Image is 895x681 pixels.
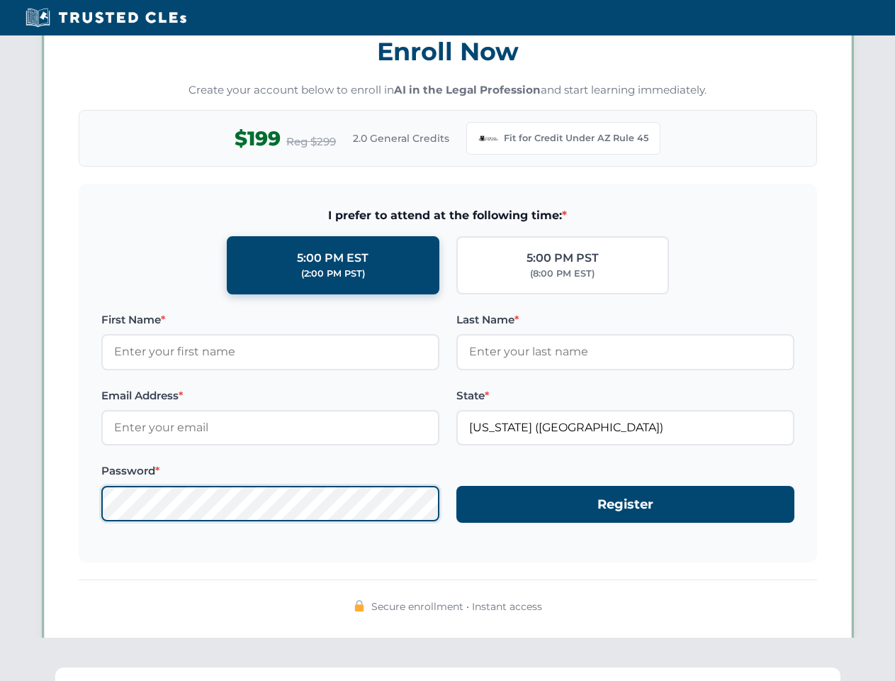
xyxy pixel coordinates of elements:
h3: Enroll Now [79,29,817,74]
label: Email Address [101,387,439,404]
img: Trusted CLEs [21,7,191,28]
button: Register [456,486,794,524]
input: Enter your first name [101,334,439,370]
input: Arizona (AZ) [456,410,794,445]
div: (8:00 PM EST) [530,267,595,281]
span: Secure enrollment • Instant access [371,599,542,614]
div: 5:00 PM EST [297,249,368,267]
span: Fit for Credit Under AZ Rule 45 [504,131,648,145]
label: First Name [101,311,439,328]
strong: AI in the Legal Profession [394,83,541,96]
span: Reg $299 [286,133,336,150]
label: Last Name [456,311,794,328]
input: Enter your last name [456,334,794,370]
img: 🔒 [354,600,365,611]
label: State [456,387,794,404]
img: Arizona Bar [478,128,498,148]
input: Enter your email [101,410,439,445]
p: Create your account below to enroll in and start learning immediately. [79,82,817,99]
span: $199 [235,123,281,155]
div: 5:00 PM PST [527,249,599,267]
span: 2.0 General Credits [353,131,449,146]
label: Password [101,463,439,480]
span: I prefer to attend at the following time: [101,206,794,225]
div: (2:00 PM PST) [301,267,365,281]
